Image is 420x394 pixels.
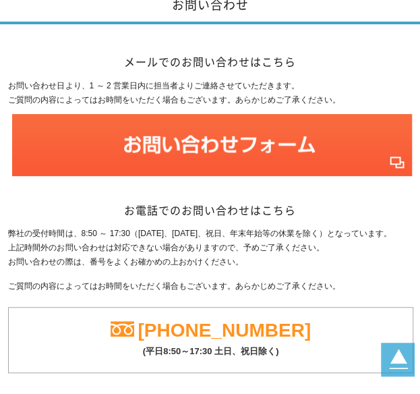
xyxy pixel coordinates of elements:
[8,55,411,69] h2: メールでのお問い合わせはこちら
[8,79,411,107] p: お問い合わせ日より、1 ～ 2 営業日内に担当者よりご連絡させていただきます。 ご質問の内容によってはお時間をいただく場合もございます。あらかじめご了承ください。
[9,341,412,359] p: (平日8:50～17:30 土日、祝日除く)
[8,203,411,217] h2: お電話でのお問い合わせはこちら
[8,227,411,269] p: 弊社の受付時間は、8:50 ～ 17:30（[DATE]、[DATE]、祝日、年末年始等の休業を除く）となっています。 上記時間外のお問い合わせは対応できない場合がありますので、予めご了承くださ...
[12,114,411,176] img: お問い合わせフォーム
[12,164,411,173] a: お問い合わせフォーム
[8,279,411,293] p: ご質問の内容によってはお時間をいただく場合もございます。あらかじめご了承ください。
[138,320,311,341] a: [PHONE_NUMBER]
